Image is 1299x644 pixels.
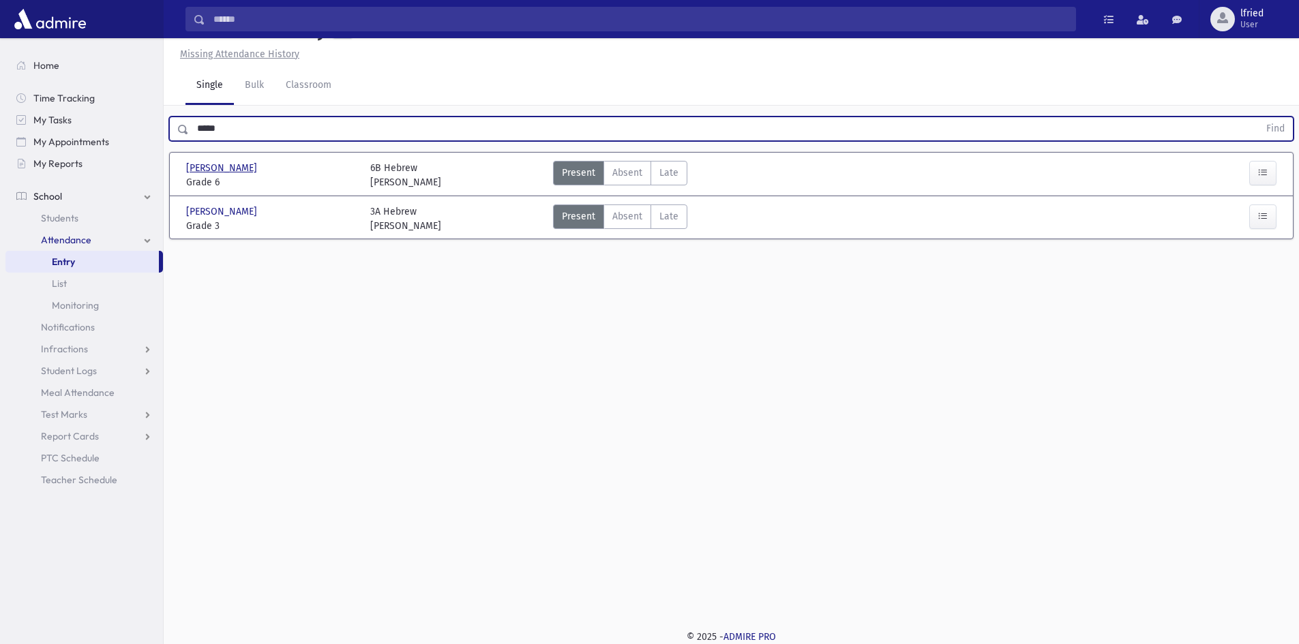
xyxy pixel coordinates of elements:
[186,219,357,233] span: Grade 3
[5,109,163,131] a: My Tasks
[5,294,163,316] a: Monitoring
[41,386,115,399] span: Meal Attendance
[41,365,97,377] span: Student Logs
[1240,8,1264,19] span: lfried
[41,234,91,246] span: Attendance
[612,166,642,180] span: Absent
[5,316,163,338] a: Notifications
[52,299,99,311] span: Monitoring
[5,55,163,76] a: Home
[370,161,441,189] div: 6B Hebrew [PERSON_NAME]
[5,131,163,153] a: My Appointments
[5,338,163,360] a: Infractions
[185,630,1277,644] div: © 2025 -
[553,204,687,233] div: AttTypes
[1258,117,1293,140] button: Find
[5,447,163,469] a: PTC Schedule
[186,175,357,189] span: Grade 6
[52,277,67,290] span: List
[5,425,163,447] a: Report Cards
[41,452,100,464] span: PTC Schedule
[52,256,75,268] span: Entry
[234,67,275,105] a: Bulk
[275,67,342,105] a: Classroom
[41,321,95,333] span: Notifications
[562,209,595,224] span: Present
[175,48,299,60] a: Missing Attendance History
[370,204,441,233] div: 3A Hebrew [PERSON_NAME]
[33,114,72,126] span: My Tasks
[33,92,95,104] span: Time Tracking
[41,430,99,442] span: Report Cards
[659,166,678,180] span: Late
[33,157,83,170] span: My Reports
[33,190,62,202] span: School
[659,209,678,224] span: Late
[41,474,117,486] span: Teacher Schedule
[5,153,163,174] a: My Reports
[5,251,159,273] a: Entry
[5,229,163,251] a: Attendance
[5,207,163,229] a: Students
[5,273,163,294] a: List
[186,204,260,219] span: [PERSON_NAME]
[11,5,89,33] img: AdmirePro
[5,185,163,207] a: School
[5,403,163,425] a: Test Marks
[185,67,234,105] a: Single
[553,161,687,189] div: AttTypes
[180,48,299,60] u: Missing Attendance History
[1240,19,1264,30] span: User
[5,360,163,382] a: Student Logs
[5,469,163,491] a: Teacher Schedule
[41,212,78,224] span: Students
[5,87,163,109] a: Time Tracking
[612,209,642,224] span: Absent
[205,7,1075,31] input: Search
[33,59,59,72] span: Home
[33,136,109,148] span: My Appointments
[562,166,595,180] span: Present
[41,343,88,355] span: Infractions
[186,161,260,175] span: [PERSON_NAME]
[41,408,87,420] span: Test Marks
[5,382,163,403] a: Meal Attendance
